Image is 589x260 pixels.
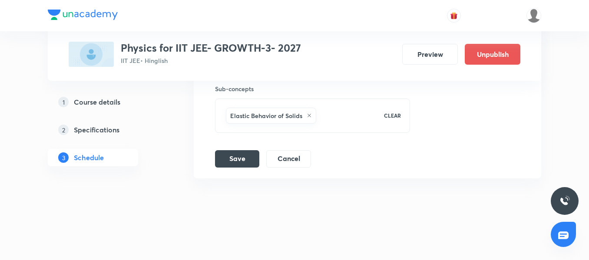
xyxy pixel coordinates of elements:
a: Company Logo [48,10,118,22]
img: Gopal Kumar [526,8,541,23]
img: avatar [450,12,458,20]
a: 2Specifications [48,121,166,138]
p: 3 [58,152,69,163]
h6: Sub-concepts [215,84,410,93]
button: avatar [447,9,461,23]
img: D315F464-2D88-4A25-8EE1-BF9630FF0E4A_plus.png [69,42,114,67]
a: 1Course details [48,93,166,111]
h3: Physics for IIT JEE- GROWTH-3- 2027 [121,42,301,54]
button: Save [215,150,259,168]
img: ttu [559,196,570,206]
button: Preview [402,44,458,65]
p: 1 [58,97,69,107]
h5: Course details [74,97,120,107]
button: Cancel [266,150,311,168]
button: Unpublish [465,44,520,65]
p: IIT JEE • Hinglish [121,56,301,65]
h6: Elastic Behavior of Solids [230,111,302,120]
p: 2 [58,125,69,135]
p: CLEAR [384,112,401,119]
h5: Schedule [74,152,104,163]
img: Company Logo [48,10,118,20]
h5: Specifications [74,125,119,135]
